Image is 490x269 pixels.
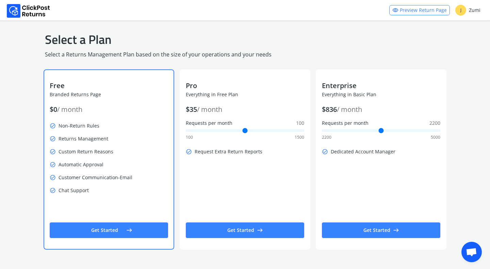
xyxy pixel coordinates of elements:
span: check_circle [322,147,328,156]
button: Get Startedeast [322,222,440,238]
img: Logo [7,4,50,18]
p: Customer Communication-Email [50,173,168,182]
p: Everything in Basic Plan [322,91,440,98]
div: Zumi [455,5,480,16]
a: visibilityPreview Return Page [389,5,450,15]
p: Free [50,81,168,90]
span: visibility [392,5,398,15]
span: / month [197,105,222,114]
button: Get Startedeast [186,222,304,238]
span: check_circle [50,121,56,131]
span: east [393,225,399,235]
span: check_circle [50,173,56,182]
span: check_circle [50,186,56,195]
span: check_circle [186,147,192,156]
span: 2200 [429,120,440,127]
p: Non-Return Rules [50,121,168,131]
label: Requests per month [186,120,304,127]
p: Branded Returns Page [50,91,168,98]
span: east [126,225,132,235]
span: east [257,225,263,235]
span: 5000 [431,135,440,140]
span: check_circle [50,160,56,169]
span: 100 [186,135,193,140]
span: 100 [296,120,304,127]
span: J [455,5,466,16]
p: Chat Support [50,186,168,195]
p: $ 836 [322,105,440,114]
p: Select a Returns Management Plan based on the size of your operations and your needs [45,50,445,58]
span: / month [337,105,362,114]
p: Automatic Approval [50,160,168,169]
label: Requests per month [322,120,440,127]
h1: Select a Plan [45,31,445,48]
span: check_circle [50,147,56,156]
span: 1500 [295,135,304,140]
p: Pro [186,81,304,90]
p: $ 35 [186,105,304,114]
p: Custom Return Reasons [50,147,168,156]
span: 2200 [322,135,331,140]
p: Request Extra Return Reports [186,147,304,156]
p: Everything in Free Plan [186,91,304,98]
p: Enterprise [322,81,440,90]
span: / month [57,105,82,114]
div: Open chat [461,242,482,262]
span: check_circle [50,134,56,144]
button: Get Startedeast [50,222,168,238]
p: $ 0 [50,105,168,114]
p: Returns Management [50,134,168,144]
p: Dedicated Account Manager [322,147,440,156]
